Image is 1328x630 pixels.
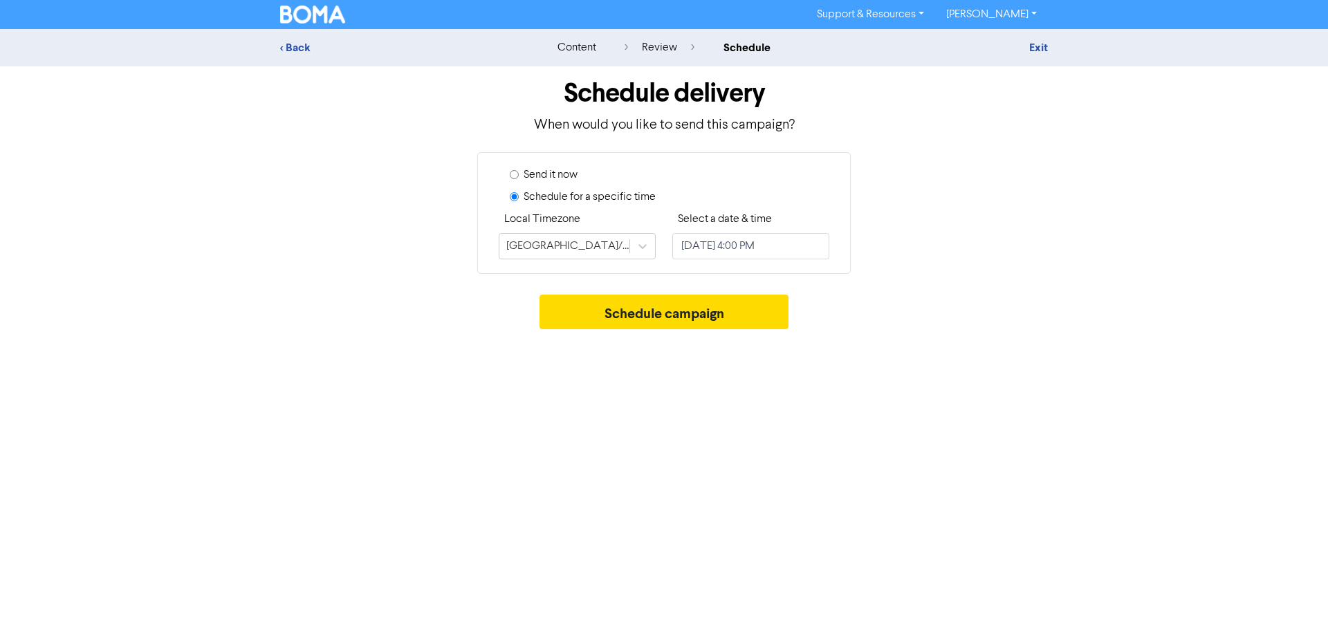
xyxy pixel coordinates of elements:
[504,211,580,228] label: Local Timezone
[678,211,772,228] label: Select a date & time
[672,233,829,259] input: Click to select a date
[723,39,771,56] div: schedule
[539,295,789,329] button: Schedule campaign
[1259,564,1328,630] iframe: Chat Widget
[524,189,656,205] label: Schedule for a specific time
[280,115,1048,136] p: When would you like to send this campaign?
[1029,41,1048,55] a: Exit
[557,39,596,56] div: content
[506,238,631,254] div: [GEOGRAPHIC_DATA]/[GEOGRAPHIC_DATA]
[280,77,1048,109] h1: Schedule delivery
[524,167,578,183] label: Send it now
[280,6,345,24] img: BOMA Logo
[625,39,694,56] div: review
[935,3,1048,26] a: [PERSON_NAME]
[806,3,935,26] a: Support & Resources
[280,39,522,56] div: < Back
